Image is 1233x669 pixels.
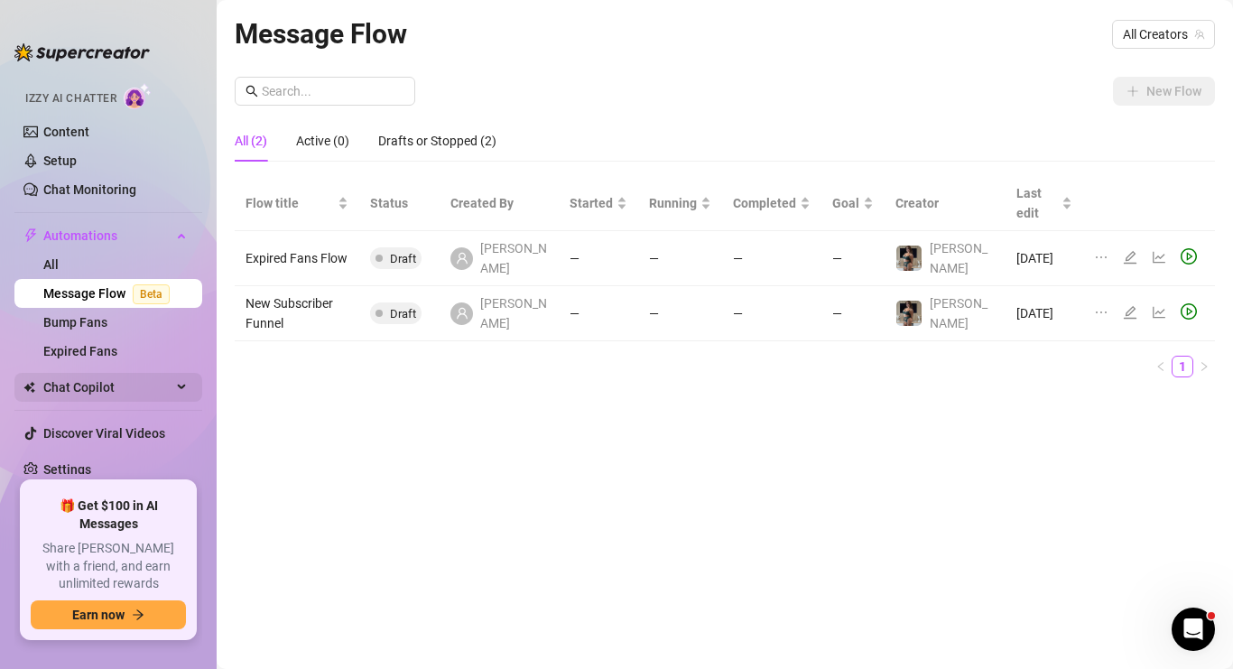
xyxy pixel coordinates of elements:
[480,293,548,333] span: [PERSON_NAME]
[821,176,885,231] th: Goal
[235,131,267,151] div: All (2)
[235,13,407,55] article: Message Flow
[722,286,821,341] td: —
[359,176,440,231] th: Status
[1123,305,1137,320] span: edit
[43,182,136,197] a: Chat Monitoring
[43,221,172,250] span: Automations
[649,193,697,213] span: Running
[23,228,38,243] span: thunderbolt
[832,193,859,213] span: Goal
[1006,176,1083,231] th: Last edit
[31,600,186,629] button: Earn nowarrow-right
[456,252,468,265] span: user
[1181,303,1197,320] span: play-circle
[440,176,559,231] th: Created By
[43,257,59,272] a: All
[390,252,416,265] span: Draft
[559,176,638,231] th: Started
[1173,357,1192,376] a: 1
[638,231,722,286] td: —
[43,286,177,301] a: Message FlowBeta
[31,540,186,593] span: Share [PERSON_NAME] with a friend, and earn unlimited rewards
[722,231,821,286] td: —
[1150,356,1172,377] button: left
[43,315,107,330] a: Bump Fans
[896,246,922,271] img: Billie
[1152,305,1166,320] span: line-chart
[1199,361,1210,372] span: right
[1152,250,1166,265] span: line-chart
[31,497,186,533] span: 🎁 Get $100 in AI Messages
[25,90,116,107] span: Izzy AI Chatter
[133,284,170,304] span: Beta
[246,193,334,213] span: Flow title
[43,462,91,477] a: Settings
[378,131,496,151] div: Drafts or Stopped (2)
[1094,305,1108,320] span: ellipsis
[43,426,165,441] a: Discover Viral Videos
[262,81,404,101] input: Search...
[559,286,638,341] td: —
[930,296,987,330] span: [PERSON_NAME]
[43,373,172,402] span: Chat Copilot
[896,301,922,326] img: Billie
[1006,286,1083,341] td: [DATE]
[43,153,77,168] a: Setup
[638,176,722,231] th: Running
[638,286,722,341] td: —
[1181,248,1197,265] span: play-circle
[1150,356,1172,377] li: Previous Page
[246,85,258,98] span: search
[132,609,144,621] span: arrow-right
[821,286,885,341] td: —
[559,231,638,286] td: —
[722,176,821,231] th: Completed
[1094,250,1108,265] span: ellipsis
[43,125,89,139] a: Content
[14,43,150,61] img: logo-BBDzfeDw.svg
[570,193,613,213] span: Started
[72,608,125,622] span: Earn now
[43,344,117,358] a: Expired Fans
[930,241,987,275] span: [PERSON_NAME]
[235,231,359,286] td: Expired Fans Flow
[1172,608,1215,651] iframe: Intercom live chat
[1172,356,1193,377] li: 1
[1193,356,1215,377] li: Next Page
[456,307,468,320] span: user
[821,231,885,286] td: —
[733,193,796,213] span: Completed
[23,381,35,394] img: Chat Copilot
[296,131,349,151] div: Active (0)
[1193,356,1215,377] button: right
[124,83,152,109] img: AI Chatter
[1155,361,1166,372] span: left
[235,286,359,341] td: New Subscriber Funnel
[235,176,359,231] th: Flow title
[1113,77,1215,106] button: New Flow
[1123,250,1137,265] span: edit
[1006,231,1083,286] td: [DATE]
[885,176,1006,231] th: Creator
[480,238,548,278] span: [PERSON_NAME]
[1016,183,1058,223] span: Last edit
[390,307,416,321] span: Draft
[1123,21,1204,48] span: All Creators
[1194,29,1205,40] span: team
